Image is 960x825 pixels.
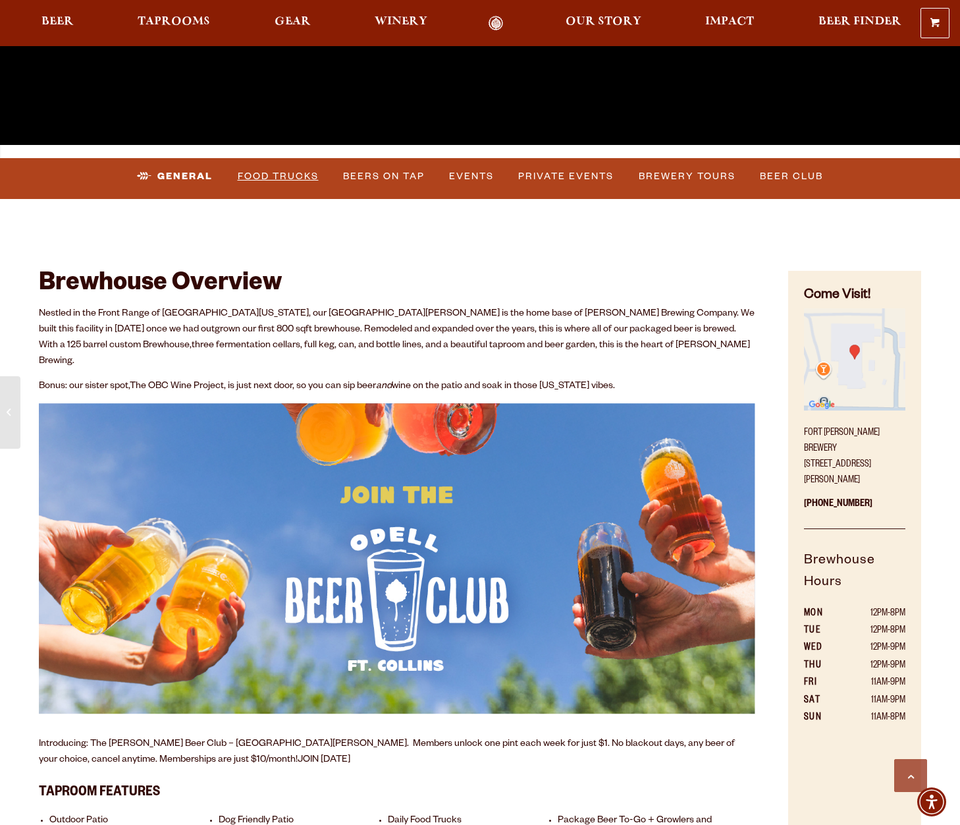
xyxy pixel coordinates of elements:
h3: Taproom Features [39,777,755,805]
a: Events [444,161,499,192]
h4: Come Visit! [804,287,905,306]
a: JOIN [DATE] [298,755,350,766]
td: 11AM-8PM [840,710,905,727]
a: Food Trucks [232,161,324,192]
p: Introducing: The [PERSON_NAME] Beer Club – [GEOGRAPHIC_DATA][PERSON_NAME]. Members unlock one pin... [39,737,755,768]
span: three fermentation cellars, full keg, can, and bottle lines, and a beautiful taproom and beer gar... [39,341,750,367]
a: Winery [366,16,436,31]
a: Private Events [513,161,619,192]
h2: Brewhouse Overview [39,271,755,300]
a: General [132,161,218,192]
th: SUN [804,710,840,727]
span: Gear [275,16,311,27]
h5: Brewhouse Hours [804,551,905,606]
a: Beer [33,16,82,31]
p: [PHONE_NUMBER] [804,489,905,529]
span: Beer Finder [818,16,901,27]
em: and [376,382,392,392]
div: Accessibility Menu [917,787,946,816]
span: Winery [375,16,427,27]
span: Beer [41,16,74,27]
p: Nestled in the Front Range of [GEOGRAPHIC_DATA][US_STATE], our [GEOGRAPHIC_DATA][PERSON_NAME] is ... [39,306,755,370]
p: Fort [PERSON_NAME] Brewery [STREET_ADDRESS][PERSON_NAME] [804,418,905,489]
td: 12PM-9PM [840,658,905,675]
p: Bonus: our sister spot, , is just next door, so you can sip beer wine on the patio and soak in th... [39,379,755,395]
th: SAT [804,693,840,710]
a: Odell Home [471,16,521,31]
span: Our Story [566,16,641,27]
a: Our Story [557,16,650,31]
img: Small thumbnail of location on map [804,308,905,410]
a: Beers on Tap [338,161,430,192]
span: Taprooms [138,16,210,27]
a: Scroll to top [894,759,927,792]
td: 11AM-9PM [840,675,905,692]
a: Beer Finder [810,16,910,31]
td: 11AM-9PM [840,693,905,710]
th: THU [804,658,840,675]
a: Gear [266,16,319,31]
a: Find on Google Maps (opens in a new window) [804,404,905,414]
a: Beer Club [755,161,828,192]
th: TUE [804,623,840,640]
td: 12PM-8PM [840,606,905,623]
td: 12PM-9PM [840,640,905,657]
a: Taprooms [129,16,219,31]
td: 12PM-8PM [840,623,905,640]
span: Impact [705,16,754,27]
a: The OBC Wine Project [130,382,224,392]
a: Brewery Tours [633,161,741,192]
th: FRI [804,675,840,692]
th: WED [804,640,840,657]
th: MON [804,606,840,623]
a: Impact [697,16,762,31]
